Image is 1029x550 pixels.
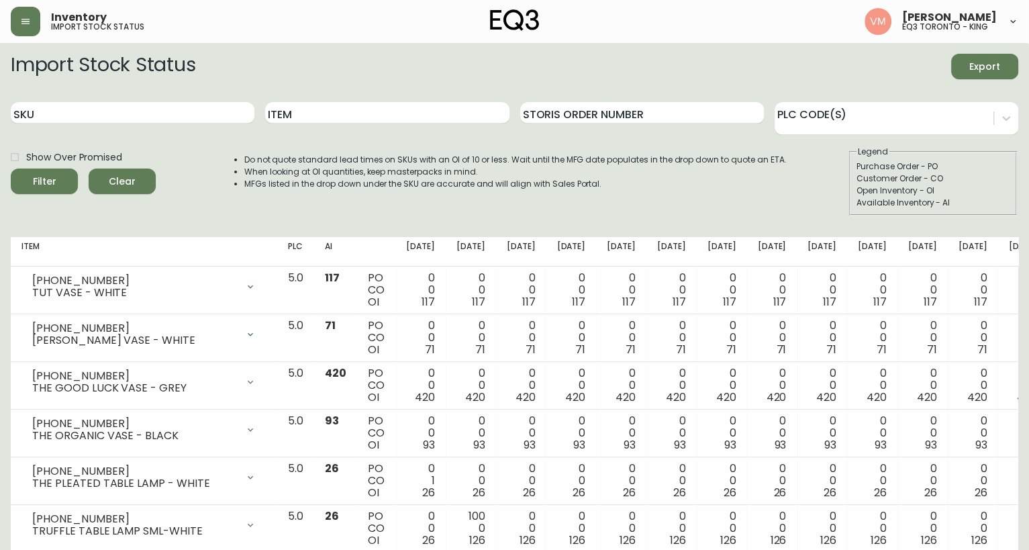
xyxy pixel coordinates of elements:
[406,367,435,404] div: 0 0
[908,367,937,404] div: 0 0
[99,173,145,190] span: Clear
[707,510,736,547] div: 0 0
[897,237,948,267] th: [DATE]
[406,510,435,547] div: 0 0
[959,415,987,451] div: 0 0
[977,342,987,357] span: 71
[507,415,536,451] div: 0 0
[368,510,385,547] div: PO CO
[325,413,339,428] span: 93
[32,513,237,525] div: [PHONE_NUMBER]
[456,415,485,451] div: 0 0
[807,320,836,356] div: 0 0
[856,197,1010,209] div: Available Inventory - AI
[875,437,887,453] span: 93
[724,485,736,500] span: 26
[770,533,786,548] span: 126
[465,389,485,405] span: 420
[573,485,585,500] span: 26
[858,272,887,308] div: 0 0
[21,463,266,492] div: [PHONE_NUMBER]THE PLEATED TABLE LAMP - WHITE
[32,418,237,430] div: [PHONE_NUMBER]
[657,272,686,308] div: 0 0
[757,320,786,356] div: 0 0
[962,58,1008,75] span: Export
[314,237,357,267] th: AI
[746,237,797,267] th: [DATE]
[456,320,485,356] div: 0 0
[948,237,998,267] th: [DATE]
[908,510,937,547] div: 0 0
[807,415,836,451] div: 0 0
[32,370,237,382] div: [PHONE_NUMBER]
[32,322,237,334] div: [PHONE_NUMBER]
[971,533,987,548] span: 126
[858,367,887,404] div: 0 0
[33,173,56,190] div: Filter
[856,161,1010,173] div: Purchase Order - PO
[325,461,339,476] span: 26
[908,415,937,451] div: 0 0
[776,342,786,357] span: 71
[666,389,686,405] span: 420
[707,367,736,404] div: 0 0
[824,437,836,453] span: 93
[526,342,536,357] span: 71
[697,237,747,267] th: [DATE]
[21,510,266,540] div: [PHONE_NUMBER]TRUFFLE TABLE LAMP SML-WHITE
[456,510,485,547] div: 100 0
[89,169,156,194] button: Clear
[546,237,596,267] th: [DATE]
[847,237,897,267] th: [DATE]
[807,367,836,404] div: 0 0
[856,173,1010,185] div: Customer Order - CO
[32,275,237,287] div: [PHONE_NUMBER]
[959,272,987,308] div: 0 0
[773,294,786,310] span: 117
[475,342,485,357] span: 71
[607,272,636,308] div: 0 0
[11,237,277,267] th: Item
[657,320,686,356] div: 0 0
[573,437,585,453] span: 93
[368,367,385,404] div: PO CO
[925,437,937,453] span: 93
[673,294,686,310] span: 117
[616,389,636,405] span: 420
[507,367,536,404] div: 0 0
[575,342,585,357] span: 71
[596,237,646,267] th: [DATE]
[927,342,937,357] span: 71
[244,154,787,166] li: Do not quote standard lead times on SKUs with an OI of 10 or less. Wait until the MFG date popula...
[623,485,636,500] span: 26
[21,415,266,445] div: [PHONE_NUMBER]THE ORGANIC VASE - BLACK
[766,389,786,405] span: 420
[865,8,891,35] img: 0f63483a436850f3a2e29d5ab35f16df
[277,410,314,457] td: 5.0
[11,54,195,79] h2: Import Stock Status
[908,272,937,308] div: 0 0
[959,463,987,499] div: 0 0
[21,272,266,302] div: [PHONE_NUMBER]TUT VASE - WHITE
[820,533,836,548] span: 126
[670,533,686,548] span: 126
[507,510,536,547] div: 0 0
[32,477,237,490] div: THE PLEATED TABLE LAMP - WHITE
[674,437,686,453] span: 93
[856,146,889,158] legend: Legend
[607,367,636,404] div: 0 0
[707,415,736,451] div: 0 0
[626,342,636,357] span: 71
[858,320,887,356] div: 0 0
[902,23,988,31] h5: eq3 toronto - king
[565,389,585,405] span: 420
[395,237,446,267] th: [DATE]
[507,272,536,308] div: 0 0
[607,463,636,499] div: 0 0
[556,463,585,499] div: 0 0
[26,150,122,165] span: Show Over Promised
[716,389,736,405] span: 420
[720,533,736,548] span: 126
[507,463,536,499] div: 0 0
[556,320,585,356] div: 0 0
